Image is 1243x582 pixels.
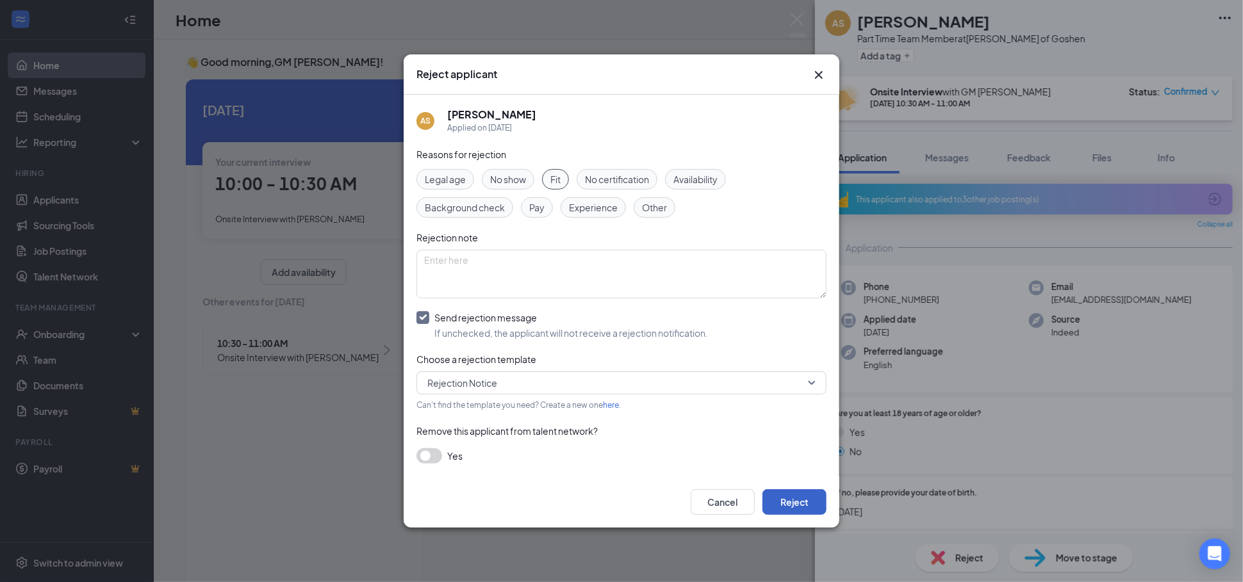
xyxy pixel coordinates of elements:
[416,149,506,160] span: Reasons for rejection
[425,200,505,214] span: Background check
[811,67,827,83] button: Close
[691,489,755,515] button: Cancel
[550,172,561,186] span: Fit
[673,172,718,186] span: Availability
[603,400,619,410] a: here
[447,108,536,122] h5: [PERSON_NAME]
[490,172,526,186] span: No show
[529,200,545,214] span: Pay
[416,400,621,410] span: Can't find the template you need? Create a new one .
[811,67,827,83] svg: Cross
[425,172,466,186] span: Legal age
[762,489,827,515] button: Reject
[447,122,536,134] div: Applied on [DATE]
[1199,538,1230,569] div: Open Intercom Messenger
[642,200,667,214] span: Other
[569,200,618,214] span: Experience
[416,67,497,81] h3: Reject applicant
[416,425,598,437] span: Remove this applicant from talent network?
[427,373,497,392] span: Rejection Notice
[585,172,649,186] span: No certification
[447,448,463,464] span: Yes
[420,115,431,126] div: AS
[416,232,478,243] span: Rejection note
[416,353,536,365] span: Choose a rejection template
